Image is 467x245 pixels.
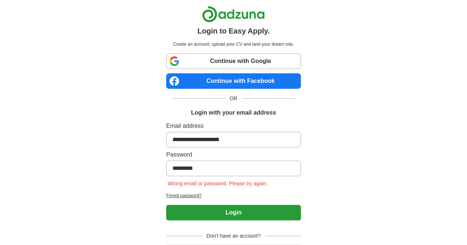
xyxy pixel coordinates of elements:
span: OR [225,95,242,102]
img: Adzuna logo [202,6,265,22]
label: Email address [166,122,301,130]
button: Login [166,205,301,220]
span: Wrong email or password. Please try again. [166,181,269,186]
label: Password [166,150,301,159]
a: Continue with Google [166,53,301,69]
h1: Login to Easy Apply. [198,25,270,36]
p: Create an account, upload your CV and land your dream role. [168,41,299,48]
a: Continue with Facebook [166,73,301,89]
a: Forgot password? [166,192,301,199]
h1: Login with your email address [191,108,276,117]
span: Don't have an account? [202,232,265,240]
